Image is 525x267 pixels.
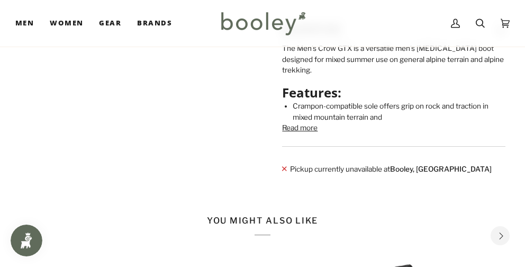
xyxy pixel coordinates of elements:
[491,226,510,245] button: Next
[390,165,492,173] strong: Booley, [GEOGRAPHIC_DATA]
[293,101,505,122] li: Crampon-compatible sole offers grip on rock and traction in mixed mountain terrain and
[282,85,505,101] h2: Features:
[15,216,510,236] h2: You might also like
[282,122,318,133] button: Read more
[282,55,504,74] span: esigned for mixed summer use on general alpine terrain and alpine trekking.
[216,8,309,39] img: Booley
[137,18,172,29] span: Brands
[15,18,34,29] span: Men
[50,18,83,29] span: Women
[290,164,492,174] p: Pickup currently unavailable at
[11,225,42,256] iframe: Button to open loyalty program pop-up
[282,43,505,75] p: The Men's Crow GTX is a versatile men’s [MEDICAL_DATA] boot d
[99,18,121,29] span: Gear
